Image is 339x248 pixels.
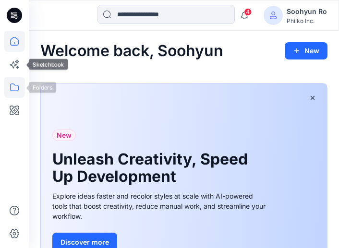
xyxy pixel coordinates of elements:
svg: avatar [269,12,277,19]
div: Explore ideas faster and recolor styles at scale with AI-powered tools that boost creativity, red... [52,191,268,221]
h2: Welcome back, Soohyun [40,42,223,60]
h1: Unleash Creativity, Speed Up Development [52,151,254,185]
span: 4 [244,8,252,16]
div: Soohyun Ro [287,6,327,17]
span: New [57,130,72,141]
button: New [285,42,327,59]
div: Philko Inc. [287,17,327,24]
